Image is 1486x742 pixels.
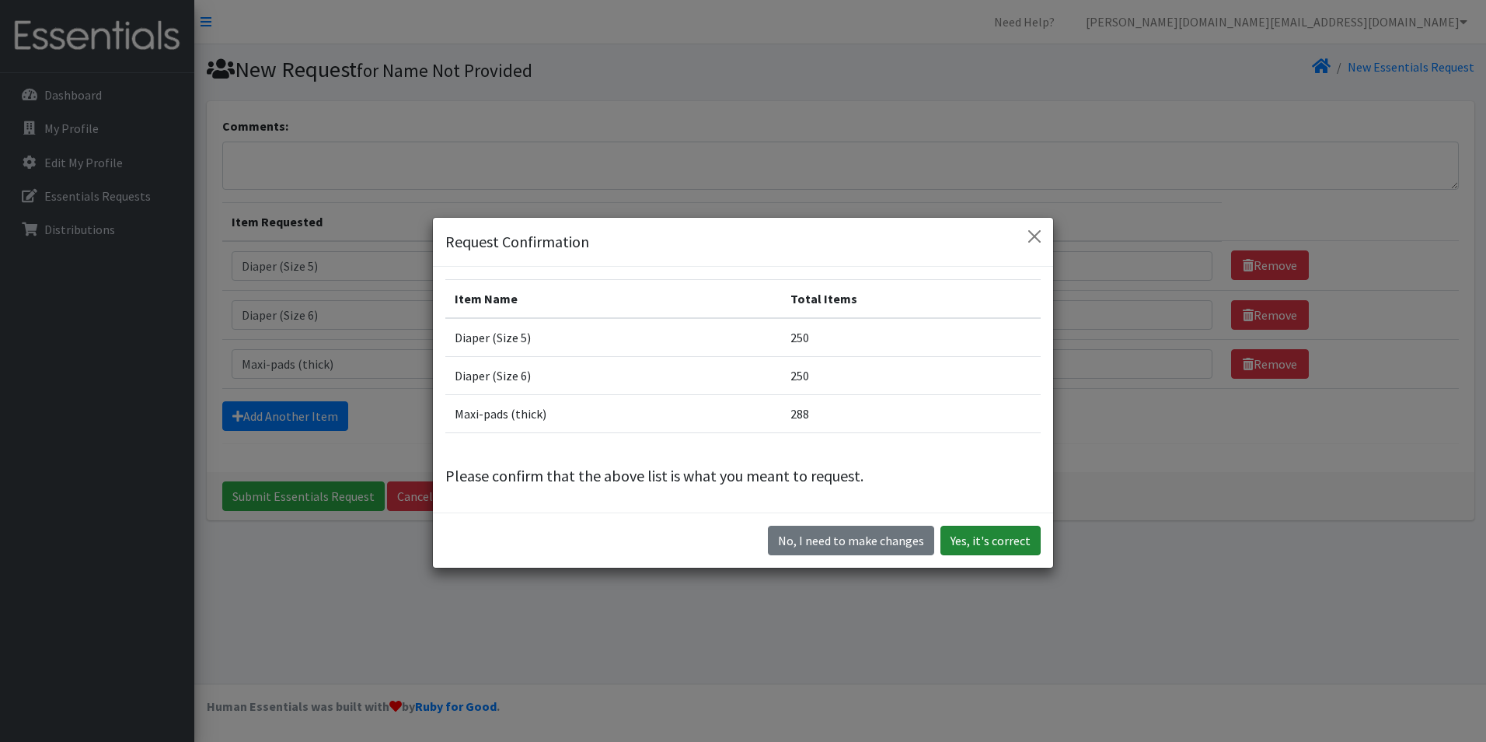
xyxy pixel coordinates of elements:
th: Item Name [445,280,781,319]
h5: Request Confirmation [445,230,589,254]
button: No I need to make changes [768,526,934,555]
p: Please confirm that the above list is what you meant to request. [445,464,1041,488]
button: Close [1022,224,1047,249]
td: Diaper (Size 6) [445,357,781,395]
td: 250 [781,318,1041,357]
td: Maxi-pads (thick) [445,395,781,433]
th: Total Items [781,280,1041,319]
td: 250 [781,357,1041,395]
button: Yes, it's correct [940,526,1041,555]
td: 288 [781,395,1041,433]
td: Diaper (Size 5) [445,318,781,357]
